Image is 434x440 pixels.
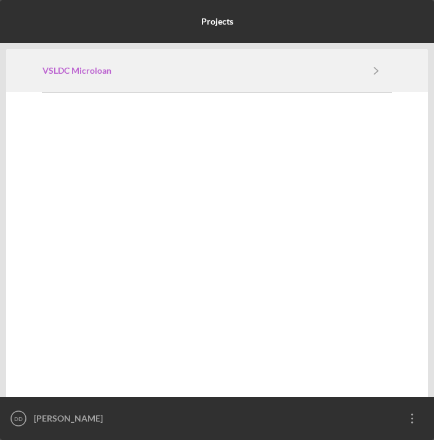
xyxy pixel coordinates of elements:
button: DD[PERSON_NAME] [6,403,428,434]
a: VSLDC Microloan [42,66,360,76]
b: VSLDC Microloan [42,66,111,76]
div: [PERSON_NAME] [31,403,397,434]
b: Projects [201,17,233,26]
text: DD [14,415,23,422]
